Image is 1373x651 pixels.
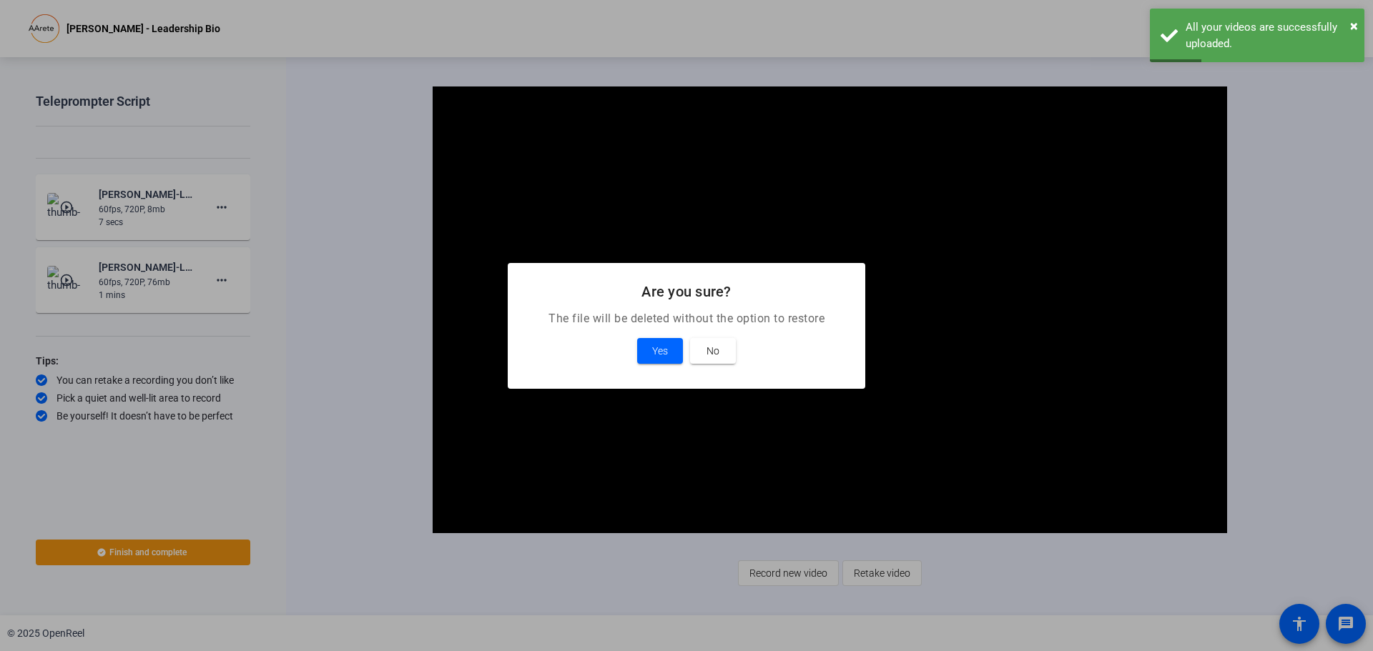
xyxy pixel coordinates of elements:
div: All your videos are successfully uploaded. [1186,19,1354,51]
span: No [707,342,719,359]
span: Yes [652,342,668,359]
button: Yes [637,338,683,364]
h2: Are you sure? [525,280,848,303]
button: No [690,338,736,364]
button: Close [1350,15,1358,36]
span: × [1350,17,1358,34]
p: The file will be deleted without the option to restore [525,310,848,327]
